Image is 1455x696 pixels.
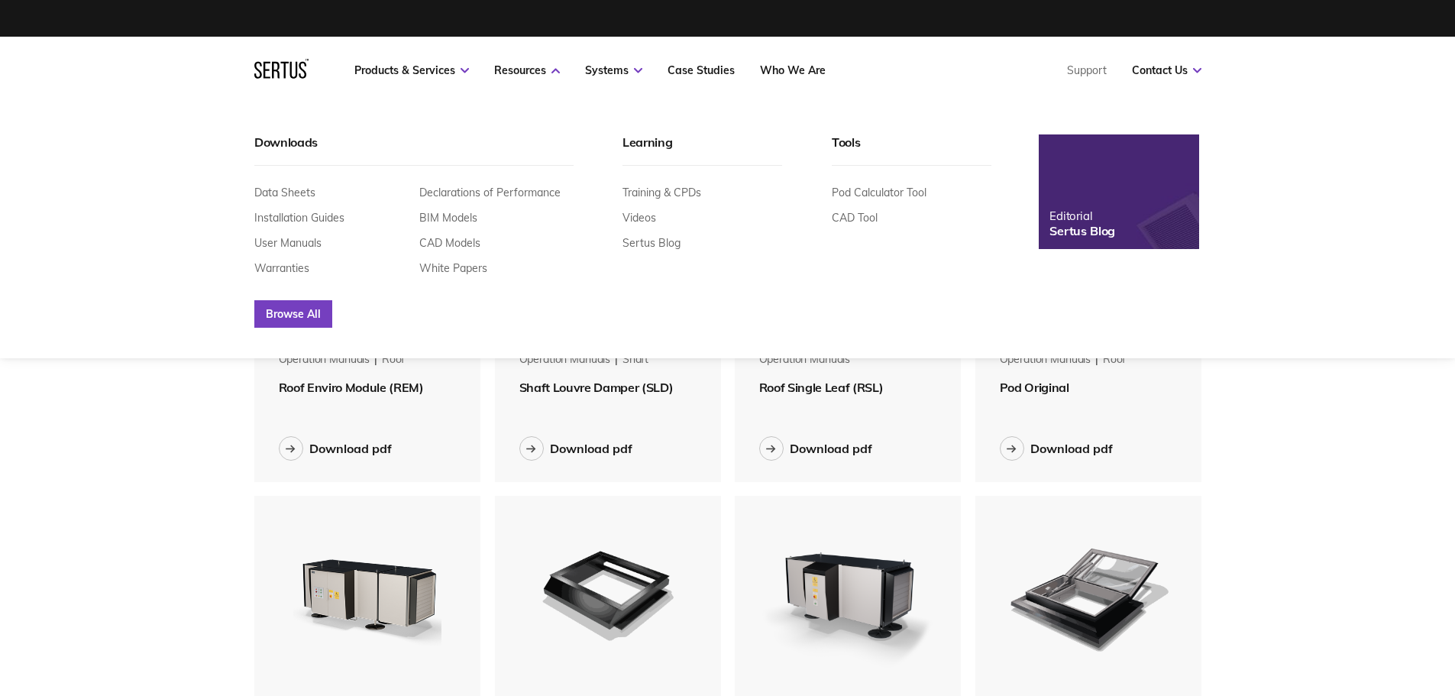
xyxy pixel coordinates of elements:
[494,63,560,77] a: Resources
[254,211,344,225] a: Installation Guides
[1049,209,1115,223] div: Editorial
[1039,134,1199,249] a: EditorialSertus Blog
[279,352,370,367] div: Operation Manuals
[1103,352,1126,367] div: roof
[622,186,701,199] a: Training & CPDs
[1132,63,1201,77] a: Contact Us
[254,134,574,166] div: Downloads
[622,352,648,367] div: shaft
[832,134,991,166] div: Tools
[519,352,611,367] div: Operation Manuals
[419,211,477,225] a: BIM Models
[419,261,487,275] a: White Papers
[760,63,826,77] a: Who We Are
[1030,441,1113,456] div: Download pdf
[279,436,392,461] button: Download pdf
[419,236,480,250] a: CAD Models
[790,441,872,456] div: Download pdf
[254,300,332,328] a: Browse All
[759,436,872,461] button: Download pdf
[622,211,656,225] a: Videos
[1067,63,1107,77] a: Support
[550,441,632,456] div: Download pdf
[419,186,561,199] a: Declarations of Performance
[585,63,642,77] a: Systems
[1000,436,1113,461] button: Download pdf
[354,63,469,77] a: Products & Services
[759,380,884,395] span: Roof Single Leaf (RSL)
[254,261,309,275] a: Warranties
[1180,519,1455,696] iframe: Chat Widget
[254,186,315,199] a: Data Sheets
[622,236,681,250] a: Sertus Blog
[309,441,392,456] div: Download pdf
[1000,352,1091,367] div: Operation Manuals
[668,63,735,77] a: Case Studies
[1000,380,1069,395] span: Pod Original
[254,236,322,250] a: User Manuals
[519,380,674,395] span: Shaft Louvre Damper (SLD)
[279,380,424,395] span: Roof Enviro Module (REM)
[832,211,878,225] a: CAD Tool
[519,436,632,461] button: Download pdf
[832,186,926,199] a: Pod Calculator Tool
[759,352,851,367] div: Operation Manuals
[1049,223,1115,238] div: Sertus Blog
[382,352,405,367] div: roof
[622,134,782,166] div: Learning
